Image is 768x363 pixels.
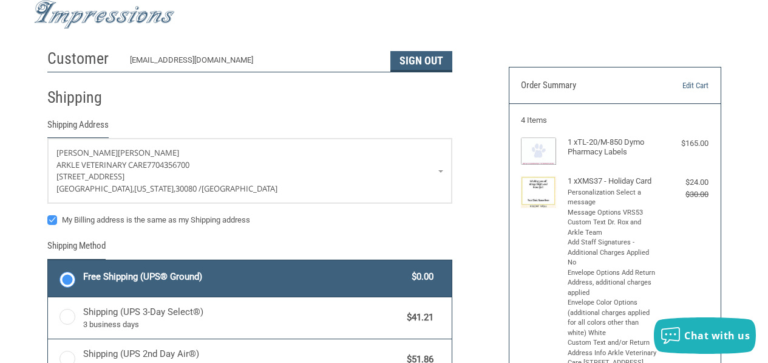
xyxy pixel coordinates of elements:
[48,139,452,203] a: Enter or select a different address
[684,329,750,342] span: Chat with us
[118,147,179,158] span: [PERSON_NAME]
[175,183,202,194] span: 30080 /
[47,88,118,108] h2: Shipping
[130,54,378,72] div: [EMAIL_ADDRESS][DOMAIN_NAME]
[568,176,659,186] h4: 1 x XMS37 - Holiday Card
[568,208,659,218] li: Message Options VRS53
[56,183,134,194] span: [GEOGRAPHIC_DATA],
[662,188,709,201] div: $30.00
[47,118,109,138] legend: Shipping Address
[521,116,709,125] h3: 4 Items
[147,159,189,170] span: 7704356700
[568,268,659,299] li: Envelope Options Add Return Address, additional charges applied
[662,137,709,150] div: $165.00
[56,171,124,182] span: [STREET_ADDRESS]
[47,215,452,225] label: My Billing address is the same as my Shipping address
[568,238,659,268] li: Add Staff Signatures - Additional Charges Applied No
[202,183,277,194] span: [GEOGRAPHIC_DATA]
[83,270,406,284] span: Free Shipping (UPS® Ground)
[654,317,756,354] button: Chat with us
[134,183,175,194] span: [US_STATE],
[56,159,147,170] span: Arkle Veterinary Care
[568,298,659,338] li: Envelope Color Options (additional charges applied for all colors other than white) White
[406,270,434,284] span: $0.00
[390,51,452,72] button: Sign Out
[83,319,401,331] span: 3 business days
[521,80,648,92] h3: Order Summary
[83,305,401,331] span: Shipping (UPS 3-Day Select®)
[568,137,659,157] h4: 1 x TL-20/M-850 Dymo Pharmacy Labels
[56,147,118,158] span: [PERSON_NAME]
[401,311,434,325] span: $41.21
[47,239,106,259] legend: Shipping Method
[47,49,118,69] h2: Customer
[662,176,709,188] div: $24.00
[568,188,659,208] li: Personalization Select a message
[568,218,659,238] li: Custom Text Dr. Rox and Arkle Team
[648,80,709,92] a: Edit Cart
